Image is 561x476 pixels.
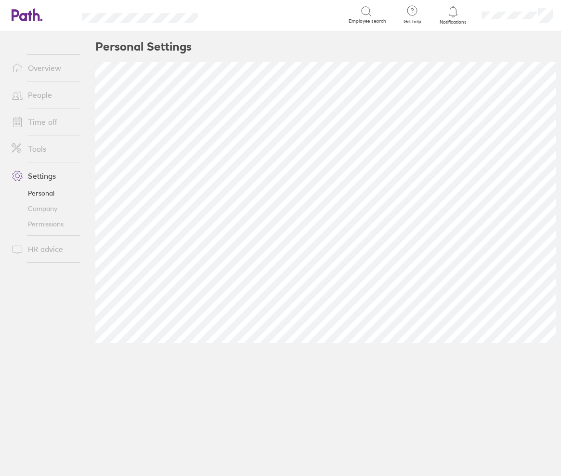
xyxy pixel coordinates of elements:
[438,19,469,25] span: Notifications
[4,185,81,201] a: Personal
[95,31,192,62] h2: Personal Settings
[4,239,81,259] a: HR advice
[349,18,386,24] span: Employee search
[4,112,81,132] a: Time off
[4,216,81,232] a: Permissions
[397,19,428,25] span: Get help
[438,5,469,25] a: Notifications
[224,10,248,19] div: Search
[4,85,81,105] a: People
[4,201,81,216] a: Company
[4,58,81,78] a: Overview
[4,166,81,185] a: Settings
[4,139,81,159] a: Tools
